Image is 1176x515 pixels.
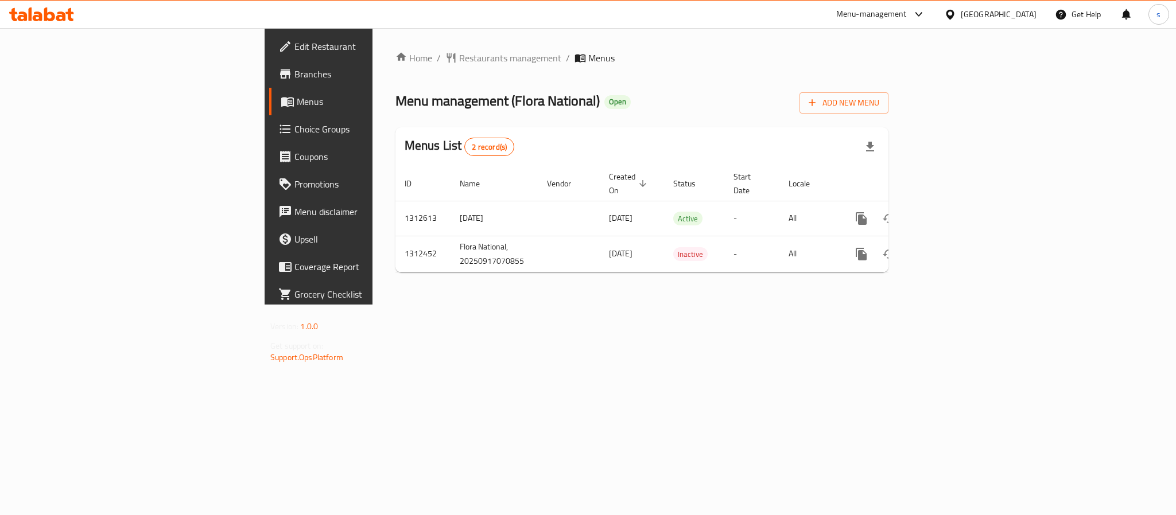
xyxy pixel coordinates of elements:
td: All [779,201,839,236]
span: Open [604,97,631,107]
a: Menu disclaimer [269,198,461,225]
span: Start Date [733,170,766,197]
td: - [724,236,779,272]
a: Branches [269,60,461,88]
span: Menus [588,51,615,65]
button: Add New Menu [799,92,888,114]
a: Choice Groups [269,115,461,143]
span: Menu disclaimer [294,205,452,219]
span: ID [405,177,426,190]
span: Coverage Report [294,260,452,274]
h2: Menus List [405,137,514,156]
td: [DATE] [451,201,538,236]
span: Menu management ( Flora National ) [395,88,600,114]
table: enhanced table [395,166,967,272]
span: Add New Menu [809,96,879,110]
td: All [779,236,839,272]
span: Branches [294,67,452,81]
th: Actions [839,166,967,201]
span: Status [673,177,711,190]
td: Flora National, 20250917070855 [451,236,538,272]
a: Support.OpsPlatform [270,350,343,365]
span: [DATE] [609,210,632,225]
span: Restaurants management [459,51,561,65]
a: Edit Restaurant [269,33,461,60]
div: Export file [856,133,884,161]
span: Active [673,212,703,225]
span: Name [460,177,495,190]
a: Coverage Report [269,253,461,280]
a: Grocery Checklist [269,280,461,308]
div: [GEOGRAPHIC_DATA] [961,8,1037,21]
nav: breadcrumb [395,51,888,65]
a: Menus [269,88,461,115]
span: Created On [609,170,650,197]
td: - [724,201,779,236]
span: Choice Groups [294,122,452,136]
li: / [566,51,570,65]
span: Grocery Checklist [294,287,452,301]
span: Edit Restaurant [294,40,452,53]
button: more [848,205,875,232]
a: Restaurants management [445,51,561,65]
a: Coupons [269,143,461,170]
span: Locale [789,177,825,190]
span: Menus [297,95,452,108]
button: more [848,240,875,268]
div: Open [604,95,631,109]
span: Vendor [547,177,586,190]
span: Coupons [294,150,452,163]
a: Promotions [269,170,461,198]
button: Change Status [875,205,903,232]
button: Change Status [875,240,903,268]
span: Promotions [294,177,452,191]
span: 2 record(s) [465,142,514,153]
span: s [1156,8,1161,21]
span: 1.0.0 [300,319,318,334]
a: Upsell [269,225,461,253]
div: Inactive [673,247,708,261]
span: Get support on: [270,338,323,353]
span: Upsell [294,232,452,246]
span: Inactive [673,248,708,261]
span: Version: [270,319,298,334]
span: [DATE] [609,246,632,261]
div: Menu-management [836,7,907,21]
